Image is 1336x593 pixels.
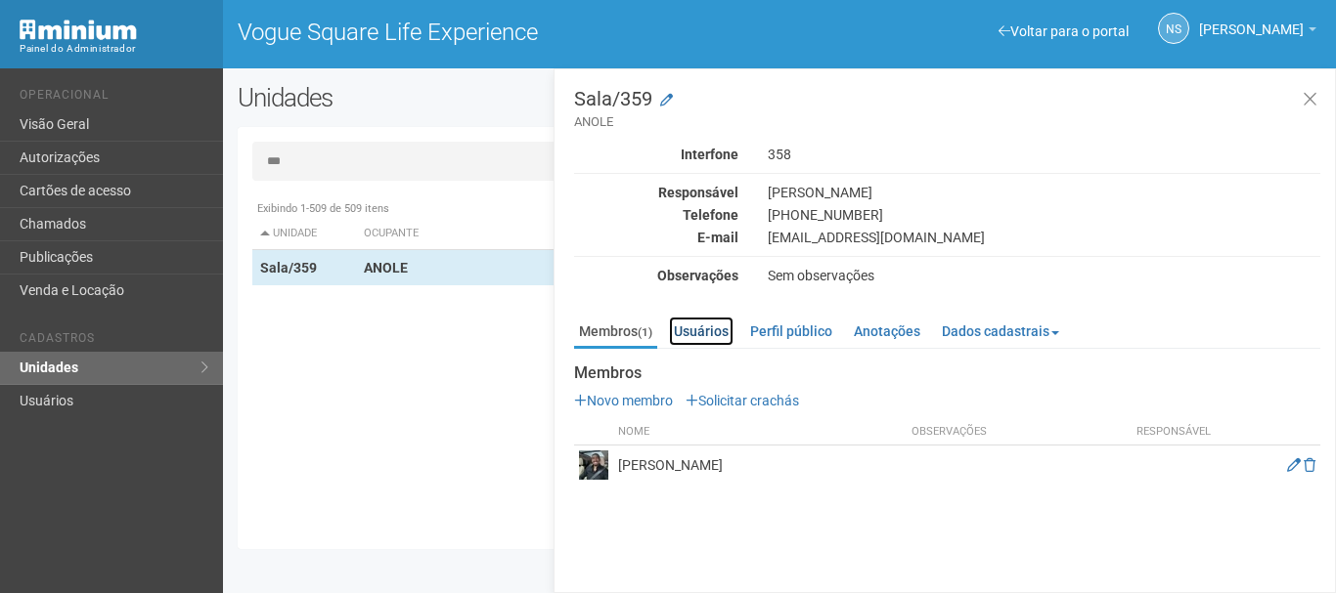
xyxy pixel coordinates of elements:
small: ANOLE [574,113,1320,131]
a: NS [1158,13,1189,44]
a: [PERSON_NAME] [1199,24,1316,40]
a: Editar membro [1287,457,1301,473]
a: Usuários [669,317,734,346]
a: Anotações [849,317,925,346]
th: Observações [907,419,1125,445]
a: Modificar a unidade [660,91,673,110]
img: user.png [579,450,608,480]
th: Responsável [1125,419,1223,445]
div: Interfone [559,146,753,163]
strong: Membros [574,364,1320,382]
td: [PERSON_NAME] [613,445,907,486]
span: Nicolle Silva [1199,3,1304,37]
div: [PERSON_NAME] [753,184,1335,201]
a: Dados cadastrais [937,317,1064,346]
a: Voltar para o portal [999,23,1129,39]
div: Exibindo 1-509 de 509 itens [252,200,1307,218]
div: Observações [559,267,753,284]
h3: Sala/359 [574,89,1320,131]
small: (1) [638,325,652,339]
a: Novo membro [574,393,673,408]
div: Responsável [559,184,753,201]
th: Unidade: activate to sort column descending [252,218,356,250]
li: Cadastros [20,331,208,352]
a: Solicitar crachás [686,393,799,408]
th: Ocupante: activate to sort column ascending [356,218,863,250]
div: 358 [753,146,1335,163]
div: E-mail [559,229,753,246]
div: Sem observações [753,267,1335,284]
a: Perfil público [745,317,837,346]
a: Membros(1) [574,317,657,349]
strong: Sala/359 [260,260,317,275]
div: Painel do Administrador [20,40,208,58]
img: Minium [20,20,137,40]
div: Telefone [559,206,753,224]
h1: Vogue Square Life Experience [238,20,765,45]
div: [EMAIL_ADDRESS][DOMAIN_NAME] [753,229,1335,246]
strong: ANOLE [364,260,408,275]
th: Nome [613,419,907,445]
div: [PHONE_NUMBER] [753,206,1335,224]
a: Excluir membro [1304,457,1315,473]
li: Operacional [20,88,208,108]
h2: Unidades [238,83,672,112]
